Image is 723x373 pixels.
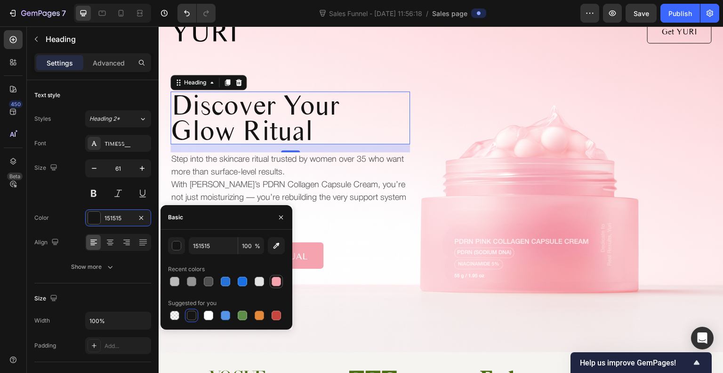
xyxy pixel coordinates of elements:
[34,91,60,99] div: Text style
[104,214,132,223] div: 151515
[255,242,260,250] span: %
[85,110,151,127] button: Heading 2*
[462,338,512,365] img: gempages_585576053401977691-0623be49-318b-4ffa-8181-aaead440d852.png
[580,357,702,368] button: Show survey - Help us improve GemPages!
[46,33,147,45] p: Heading
[34,236,61,249] div: Align
[580,358,691,367] span: Help us improve GemPages!
[168,265,205,274] div: Recent colors
[34,162,59,174] div: Size
[24,52,49,60] div: Heading
[86,312,151,329] input: Auto
[34,214,49,222] div: Color
[62,8,66,19] p: 7
[691,327,714,349] div: Open Intercom Messenger
[327,8,424,18] span: Sales Funnel - [DATE] 11:56:18
[159,26,723,373] iframe: Design area
[177,4,216,23] div: Undo/Redo
[13,127,250,191] p: Step into the skincare ritual trusted by women over 35 who want more than surface-level results. ...
[319,343,382,360] img: gempages_585576053401977691-0f6e921e-f335-4805-8202-f9c2eefb63eb.png
[47,58,73,68] p: Settings
[426,8,428,18] span: /
[4,4,70,23] button: 7
[168,213,183,222] div: Basic
[432,8,467,18] span: Sales page
[89,115,120,123] span: Heading 2*
[190,340,239,362] img: gempages_585576053401977691-7ea1002b-78a7-41c0-ae58-ea6ad4e94955.png
[168,299,217,307] div: Suggested for you
[9,100,23,108] div: 450
[7,173,23,180] div: Beta
[34,139,46,148] div: Font
[634,9,649,17] span: Save
[104,342,149,350] div: Add...
[49,344,107,359] img: gempages_585576053401977691-37e8e513-c9bd-434e-8ffd-7ea50ca4c085.png
[34,258,151,275] button: Show more
[71,262,115,272] div: Show more
[660,4,700,23] button: Publish
[12,216,165,242] a: Start your glow ritual
[12,65,251,118] h1: Discover Your Glow Ritual
[34,316,50,325] div: Width
[668,8,692,18] div: Publish
[104,140,149,148] div: TIMESS__
[34,115,51,123] div: Styles
[34,341,56,350] div: Padding
[189,237,238,254] input: Eg: FFFFFF
[626,4,657,23] button: Save
[27,225,149,235] p: Start your glow ritual
[93,58,125,68] p: Advanced
[34,292,59,305] div: Size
